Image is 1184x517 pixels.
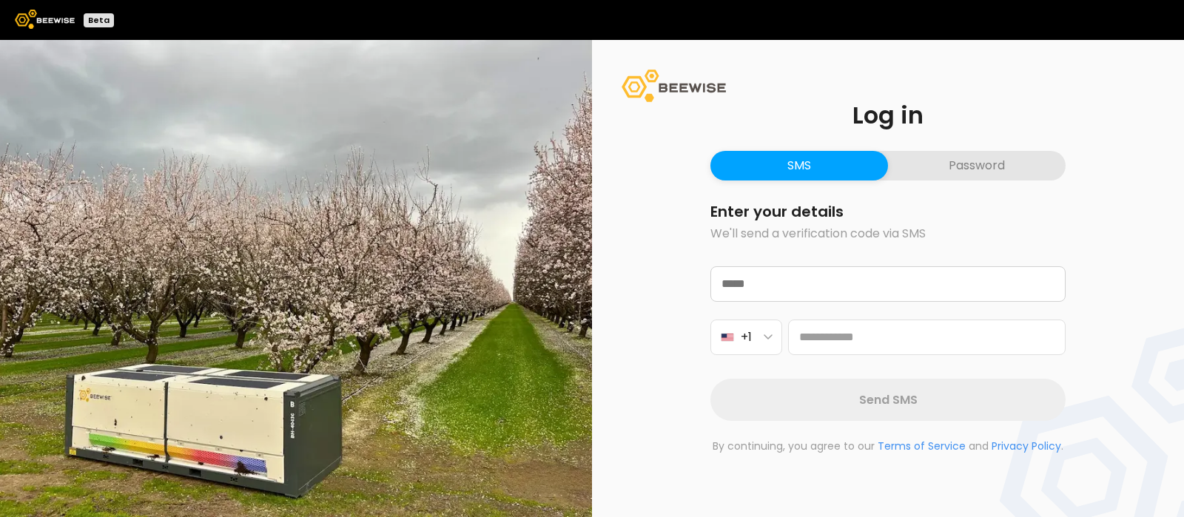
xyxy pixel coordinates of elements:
h2: Enter your details [710,204,1066,219]
img: Beewise logo [15,10,75,29]
h1: Log in [710,104,1066,127]
span: +1 [741,328,752,346]
p: By continuing, you agree to our and . [710,439,1066,454]
a: Privacy Policy [992,439,1061,453]
span: Send SMS [859,391,918,409]
p: We'll send a verification code via SMS [710,225,1066,243]
button: SMS [710,151,888,180]
button: +1 [710,320,782,355]
a: Terms of Service [878,439,966,453]
button: Send SMS [710,379,1066,421]
div: Beta [84,13,114,27]
button: Password [888,151,1066,180]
